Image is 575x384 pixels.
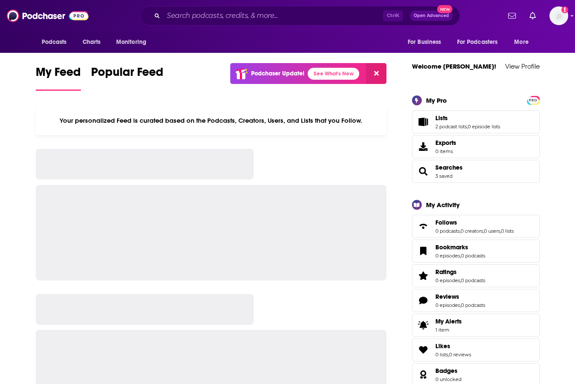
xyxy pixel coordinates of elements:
span: For Podcasters [457,36,498,48]
a: View Profile [505,62,540,70]
span: Monitoring [116,36,146,48]
a: Likes [415,344,432,356]
p: Podchaser Update! [251,70,304,77]
a: Exports [412,135,540,158]
span: Exports [435,139,456,147]
button: Open AdvancedNew [410,11,453,21]
div: Search podcasts, credits, & more... [140,6,460,26]
input: Search podcasts, credits, & more... [163,9,383,23]
a: Likes [435,342,471,350]
a: Show notifications dropdown [526,9,539,23]
span: 1 item [435,327,462,333]
a: 0 episodes [435,302,460,308]
span: , [460,302,461,308]
a: 0 unlocked [435,376,461,382]
span: Follows [412,215,540,238]
span: Ctrl K [383,10,403,21]
span: Lists [435,114,448,122]
a: Badges [435,367,461,375]
span: Charts [83,36,101,48]
span: , [500,228,501,234]
a: 0 lists [501,228,514,234]
span: , [483,228,484,234]
button: open menu [110,34,157,50]
a: 2 podcast lists [435,124,467,130]
span: Podcasts [42,36,67,48]
img: User Profile [549,6,568,25]
div: My Activity [426,201,460,209]
button: open menu [36,34,78,50]
a: 0 podcasts [461,302,485,308]
span: , [460,253,461,259]
span: Follows [435,219,457,226]
svg: Add a profile image [561,6,568,13]
a: Ratings [415,270,432,282]
a: Show notifications dropdown [505,9,519,23]
a: Reviews [415,294,432,306]
span: Exports [415,141,432,153]
a: My Alerts [412,314,540,337]
span: Ratings [412,264,540,287]
span: My Feed [36,65,81,84]
span: Badges [435,367,458,375]
a: Follows [435,219,514,226]
a: 0 podcasts [461,253,485,259]
a: Follows [415,220,432,232]
button: open menu [508,34,539,50]
span: Likes [412,338,540,361]
button: open menu [452,34,510,50]
a: 0 podcasts [461,277,485,283]
button: open menu [402,34,452,50]
a: Bookmarks [415,245,432,257]
button: Show profile menu [549,6,568,25]
span: Open Advanced [414,14,449,18]
a: Welcome [PERSON_NAME]! [412,62,496,70]
span: New [437,5,452,13]
span: My Alerts [435,318,462,325]
a: See What's New [308,68,359,80]
a: 0 episode lists [468,124,500,130]
span: PRO [528,97,538,104]
a: Searches [415,165,432,177]
img: Podchaser - Follow, Share and Rate Podcasts [7,8,89,24]
a: 0 lists [435,352,448,358]
a: Badges [415,369,432,381]
div: Your personalized Feed is curated based on the Podcasts, Creators, Users, and Lists that you Follow. [36,106,387,135]
a: 3 saved [435,173,452,179]
a: PRO [528,96,538,103]
span: My Alerts [415,319,432,331]
a: 0 episodes [435,277,460,283]
a: 0 reviews [449,352,471,358]
span: Reviews [412,289,540,312]
span: Reviews [435,293,459,300]
a: Lists [415,116,432,128]
span: , [467,124,468,130]
span: Logged in as mresewehr [549,6,568,25]
a: 0 podcasts [435,228,460,234]
span: Bookmarks [435,243,468,251]
span: Lists [412,110,540,133]
span: , [460,277,461,283]
a: 0 creators [461,228,483,234]
span: For Business [408,36,441,48]
a: Searches [435,164,463,171]
div: My Pro [426,96,447,104]
a: Bookmarks [435,243,485,251]
span: 0 items [435,148,456,154]
span: , [460,228,461,234]
a: Reviews [435,293,485,300]
span: Ratings [435,268,457,276]
a: 0 users [484,228,500,234]
a: Popular Feed [91,65,163,91]
a: Lists [435,114,500,122]
a: Ratings [435,268,485,276]
span: More [514,36,529,48]
a: My Feed [36,65,81,91]
a: Charts [77,34,106,50]
span: Bookmarks [412,240,540,263]
span: Likes [435,342,450,350]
